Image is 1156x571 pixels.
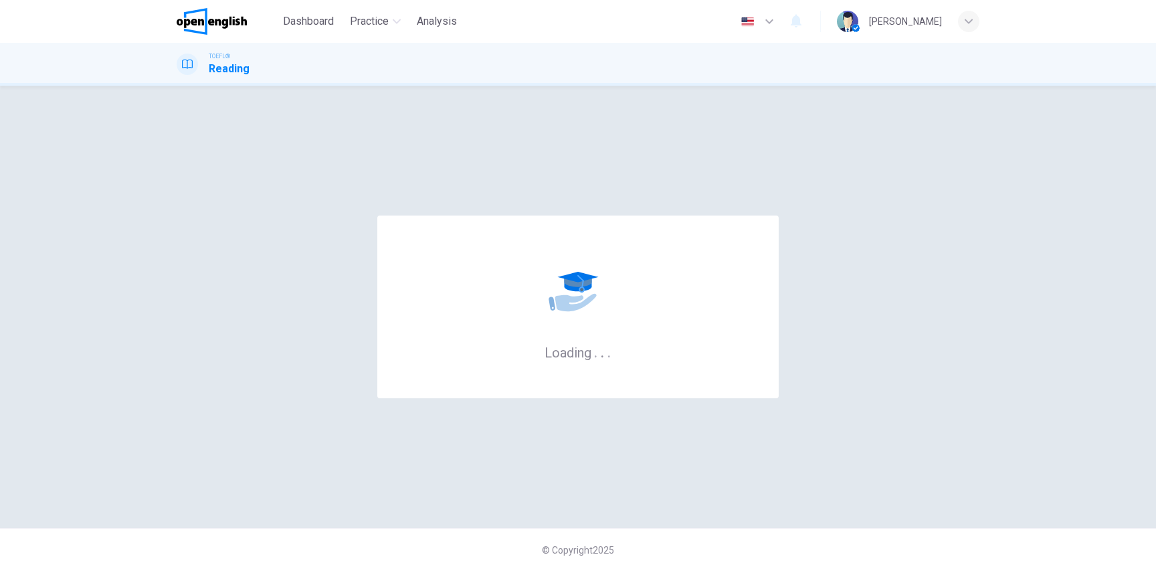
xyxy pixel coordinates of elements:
img: OpenEnglish logo [177,8,247,35]
span: Analysis [417,13,457,29]
img: Profile picture [837,11,858,32]
h6: Loading [545,343,611,361]
div: [PERSON_NAME] [869,13,942,29]
h6: . [607,340,611,362]
h1: Reading [209,61,250,77]
img: en [739,17,756,27]
span: Practice [350,13,389,29]
span: TOEFL® [209,52,230,61]
span: © Copyright 2025 [542,545,614,556]
a: OpenEnglish logo [177,8,278,35]
button: Analysis [411,9,462,33]
h6: . [600,340,605,362]
button: Dashboard [278,9,339,33]
h6: . [593,340,598,362]
span: Dashboard [283,13,334,29]
button: Practice [345,9,406,33]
